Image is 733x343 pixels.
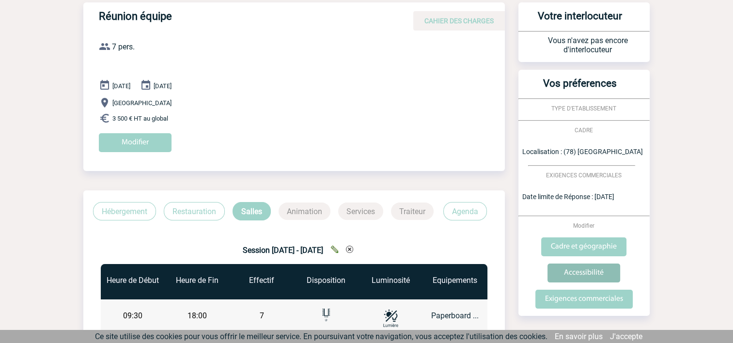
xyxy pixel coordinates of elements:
[522,10,638,31] h3: Votre interlocuteur
[112,99,172,107] span: [GEOGRAPHIC_DATA]
[610,332,642,341] a: J'accepte
[541,237,626,256] input: Cadre et géographie
[233,202,271,220] p: Salles
[443,202,487,220] p: Agenda
[95,332,547,341] span: Ce site utilise des cookies pour vous offrir le meilleur service. En poursuivant votre navigation...
[319,307,333,322] img: U
[99,133,172,152] input: Modifier
[338,203,383,220] p: Services
[522,148,643,156] span: Localisation : (78) [GEOGRAPHIC_DATA]
[431,311,479,320] span: Paperboard Vidéoprojecteur WIFI
[359,276,423,285] div: Luminosité
[230,276,294,285] div: Effectif
[555,332,603,341] a: En savoir plus
[112,115,168,122] span: 3 500 € HT au global
[101,276,165,285] div: Heure de Début
[547,264,620,282] input: Accessibilité
[551,105,616,112] span: TYPE D'ETABLISSEMENT
[165,276,230,285] div: Heure de Fin
[575,127,593,134] span: CADRE
[243,246,323,255] b: Session [DATE] - [DATE]
[93,202,156,220] p: Hébergement
[112,82,130,90] span: [DATE]
[331,246,338,253] img: Modifier
[294,276,359,285] div: Disposition
[573,222,594,229] span: Modifier
[381,308,401,327] img: Lumière du jour
[548,36,628,54] span: Vous n'avez pas encore d'interlocuteur
[164,202,225,220] p: Restauration
[535,290,633,309] input: Exigences commerciales
[112,42,135,51] span: 7 pers.
[423,276,487,285] div: Equipements
[279,203,330,220] p: Animation
[154,82,172,90] span: [DATE]
[101,311,165,320] div: 09:30
[424,17,494,25] span: CAHIER DES CHARGES
[99,10,390,27] h4: Réunion équipe
[522,193,614,201] span: Date limite de Réponse : [DATE]
[522,78,638,98] h3: Vos préferences
[346,246,353,253] img: Supprimer ?
[165,311,230,320] div: 18:00
[391,203,434,220] p: Traiteur
[230,311,294,320] div: 7
[546,172,622,179] span: EXIGENCES COMMERCIALES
